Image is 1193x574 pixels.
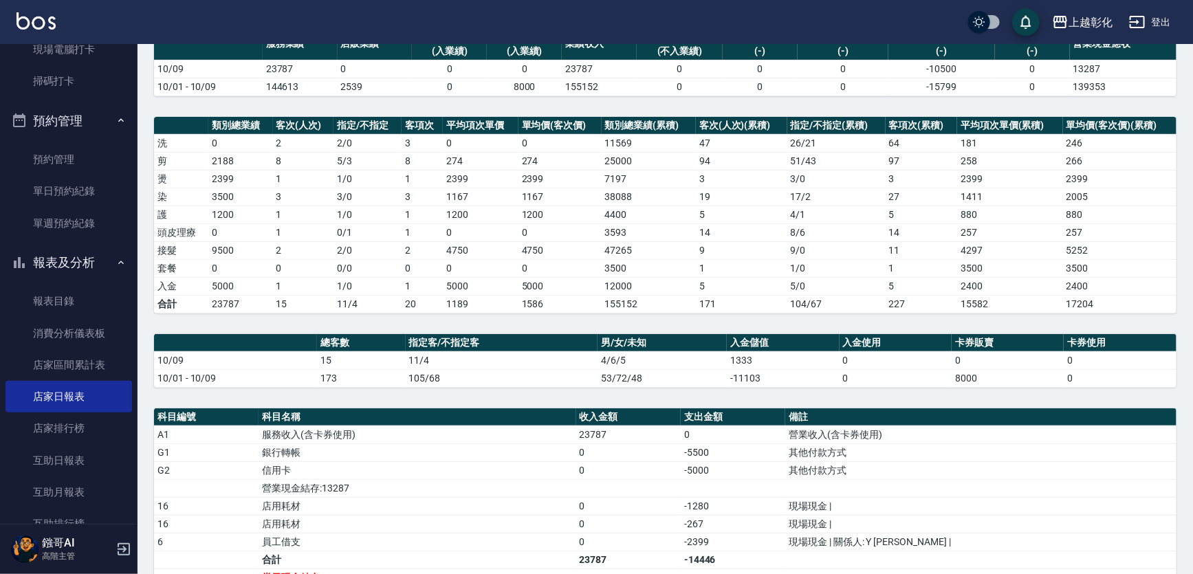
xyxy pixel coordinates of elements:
td: 5000 [208,277,272,295]
td: 頭皮理療 [154,223,208,241]
td: 144613 [263,78,338,96]
td: 2539 [338,78,413,96]
td: 9500 [208,241,272,259]
td: 0 [208,223,272,241]
td: 3 [696,170,787,188]
a: 掃碼打卡 [6,65,132,97]
div: 上越彰化 [1069,14,1113,31]
td: 現場現金 | [785,497,1176,515]
td: -5500 [681,443,785,461]
td: 0 [952,351,1064,369]
td: 14 [886,223,958,241]
td: 1167 [443,188,518,206]
a: 預約管理 [6,144,132,175]
td: 0 [518,259,602,277]
td: 2005 [1063,188,1176,206]
td: 5 / 3 [333,152,402,170]
td: 1189 [443,295,518,313]
td: 1 [273,206,333,223]
td: 51 / 43 [787,152,886,170]
td: 現場現金 | [785,515,1176,533]
td: 173 [317,369,406,387]
td: 5 [886,277,958,295]
td: 4 / 1 [787,206,886,223]
th: 男/女/未知 [598,334,727,352]
td: 274 [518,152,602,170]
td: 8 [273,152,333,170]
th: 單均價(客次價)(累積) [1063,117,1176,135]
td: 0 [798,78,888,96]
td: 0 [576,515,681,533]
td: 0 [723,78,798,96]
td: 25000 [602,152,696,170]
td: 4/6/5 [598,351,727,369]
td: 2399 [518,170,602,188]
td: -14446 [681,551,785,569]
td: 11/4 [406,351,598,369]
td: 1200 [518,206,602,223]
th: 客項次(累積) [886,117,958,135]
td: 258 [957,152,1063,170]
td: 10/09 [154,60,263,78]
th: 卡券使用 [1064,334,1176,352]
a: 店家日報表 [6,381,132,412]
td: 2 / 0 [333,241,402,259]
td: 護 [154,206,208,223]
td: 1 [273,170,333,188]
td: 8 [402,152,444,170]
td: 3 [273,188,333,206]
td: 0 [798,60,888,78]
td: 2399 [208,170,272,188]
td: 0 [723,60,798,78]
td: 合計 [154,295,208,313]
td: 4400 [602,206,696,223]
td: 1 [402,206,444,223]
td: 13287 [1070,60,1176,78]
td: 套餐 [154,259,208,277]
td: 員工借支 [259,533,576,551]
td: 2 [273,241,333,259]
td: 3500 [602,259,696,277]
td: 17 / 2 [787,188,886,206]
td: 1200 [443,206,518,223]
td: 23787 [576,551,681,569]
td: 11569 [602,134,696,152]
td: 0 [576,443,681,461]
td: 0 / 0 [333,259,402,277]
td: 剪 [154,152,208,170]
td: 0 [338,60,413,78]
td: 23787 [576,426,681,443]
td: 服務收入(含卡券使用) [259,426,576,443]
td: 銀行轉帳 [259,443,576,461]
td: 23787 [208,295,272,313]
td: 1 [402,277,444,295]
td: 38088 [602,188,696,206]
td: 139353 [1070,78,1176,96]
td: G2 [154,461,259,479]
td: 64 [886,134,958,152]
td: -15799 [888,78,995,96]
td: 2399 [1063,170,1176,188]
td: 3 [886,170,958,188]
td: 9 [696,241,787,259]
th: 客項次 [402,117,444,135]
td: -11103 [727,369,839,387]
td: 0 [576,533,681,551]
td: 0 [412,78,487,96]
td: 880 [957,206,1063,223]
td: 8000 [487,78,562,96]
td: -1280 [681,497,785,515]
td: 274 [443,152,518,170]
td: 5252 [1063,241,1176,259]
td: 0 [443,259,518,277]
td: 0 [402,259,444,277]
th: 客次(人次) [273,117,333,135]
td: 0 [576,461,681,479]
a: 店家排行榜 [6,412,132,444]
td: 4750 [443,241,518,259]
th: 支出金額 [681,408,785,426]
td: 23787 [263,60,338,78]
div: (入業績) [490,44,558,58]
td: 155152 [562,78,637,96]
td: G1 [154,443,259,461]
